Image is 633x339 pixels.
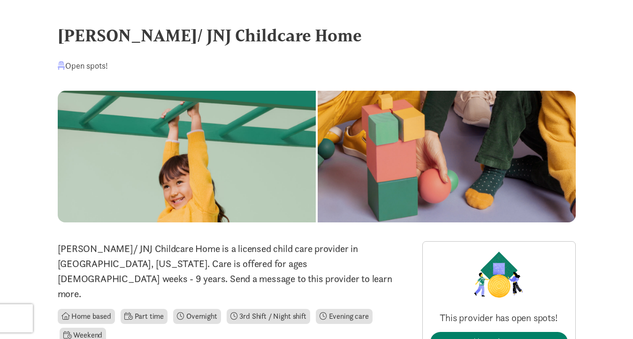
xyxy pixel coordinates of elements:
[58,309,115,324] li: Home based
[173,309,221,324] li: Overnight
[472,249,526,300] img: Provider logo
[121,309,168,324] li: Part time
[58,59,108,72] div: Open spots!
[58,241,411,301] p: [PERSON_NAME]/ JNJ Childcare Home is a licensed child care provider in [GEOGRAPHIC_DATA], [US_STA...
[430,311,568,324] p: This provider has open spots!
[227,309,310,324] li: 3rd Shift / Night shift
[58,23,576,48] div: [PERSON_NAME]/ JNJ Childcare Home
[316,309,373,324] li: Evening care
